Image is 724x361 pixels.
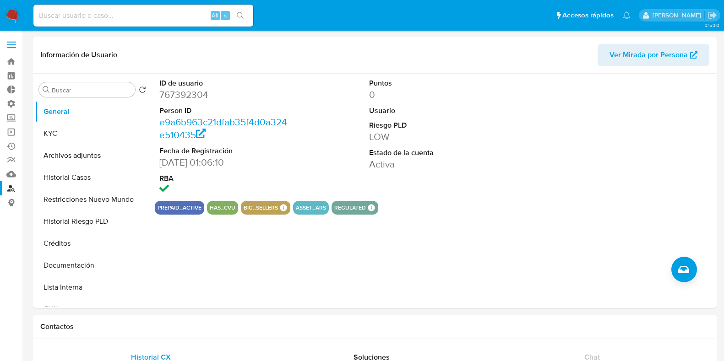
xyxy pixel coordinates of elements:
dt: RBA [159,173,290,183]
button: asset_ars [296,206,326,210]
dt: Puntos [369,78,500,88]
button: regulated [334,206,366,210]
button: Historial Casos [35,167,150,189]
button: Créditos [35,232,150,254]
button: has_cvu [210,206,235,210]
dt: Usuario [369,106,500,116]
button: Archivos adjuntos [35,145,150,167]
dt: Riesgo PLD [369,120,500,130]
button: Volver al orden por defecto [139,86,146,96]
dd: LOW [369,130,500,143]
input: Buscar [52,86,131,94]
button: search-icon [231,9,250,22]
button: General [35,101,150,123]
dt: ID de usuario [159,78,290,88]
button: big_sellers [244,206,278,210]
dd: [DATE] 01:06:10 [159,156,290,169]
button: Restricciones Nuevo Mundo [35,189,150,210]
a: Notificaciones [623,11,631,19]
span: Accesos rápidos [562,11,614,20]
dt: Fecha de Registración [159,146,290,156]
button: CVU [35,298,150,320]
dt: Person ID [159,106,290,116]
h1: Información de Usuario [40,50,117,59]
dd: 0 [369,88,500,101]
p: ludmila.lanatti@mercadolibre.com [653,11,704,20]
span: s [224,11,227,20]
span: Ver Mirada por Persona [610,44,688,66]
button: Documentación [35,254,150,276]
button: prepaid_active [158,206,201,210]
a: Salir [708,11,717,20]
button: Buscar [43,86,50,93]
a: e9a6b963c21dfab35f4d0a324e510435 [159,115,287,141]
button: Lista Interna [35,276,150,298]
dd: Activa [369,158,500,171]
span: Alt [212,11,219,20]
button: KYC [35,123,150,145]
h1: Contactos [40,322,709,331]
button: Historial Riesgo PLD [35,210,150,232]
dt: Estado de la cuenta [369,148,500,158]
input: Buscar usuario o caso... [33,10,253,22]
dd: 767392304 [159,88,290,101]
button: Ver Mirada por Persona [598,44,709,66]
